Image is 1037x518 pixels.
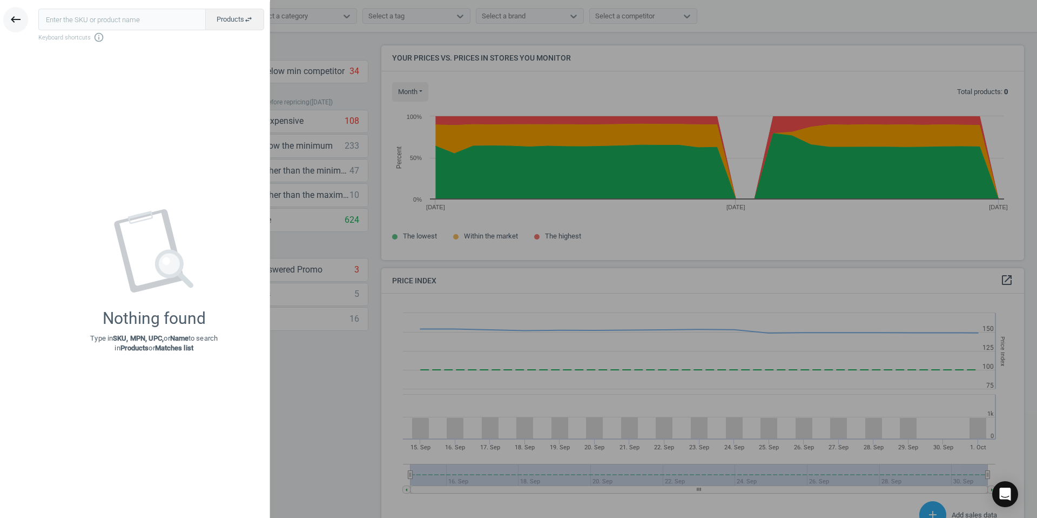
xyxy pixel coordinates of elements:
strong: Products [120,344,149,352]
span: Products [217,15,253,24]
i: keyboard_backspace [9,13,22,26]
i: info_outline [93,32,104,43]
input: Enter the SKU or product name [38,9,206,30]
button: Productsswap_horiz [205,9,264,30]
i: swap_horiz [244,15,253,24]
strong: Name [170,334,188,342]
div: Open Intercom Messenger [992,481,1018,507]
strong: SKU, MPN, UPC, [113,334,164,342]
strong: Matches list [155,344,193,352]
p: Type in or to search in or [90,334,218,353]
button: keyboard_backspace [3,7,28,32]
div: Nothing found [103,309,206,328]
span: Keyboard shortcuts [38,32,264,43]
